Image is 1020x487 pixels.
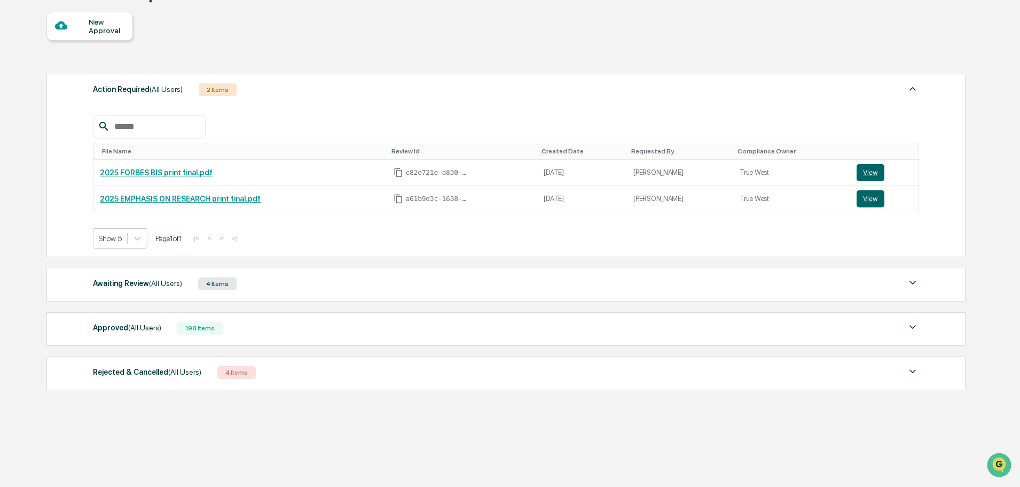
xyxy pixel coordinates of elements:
div: Toggle SortBy [859,148,915,155]
span: (All Users) [149,279,182,288]
span: Page 1 of 1 [155,234,182,243]
img: caret [906,365,919,378]
span: (All Users) [168,368,201,376]
span: (All Users) [150,85,183,94]
span: • [89,145,92,154]
div: Awaiting Review [93,276,182,290]
div: 198 Items [177,322,223,335]
div: Rejected & Cancelled [93,365,201,379]
a: 2025 FORBES BIS print final.pdf [100,168,213,177]
div: 4 Items [198,277,237,290]
img: Dave Feldman [11,135,28,152]
div: 🖐️ [11,220,19,228]
td: True West [733,186,850,212]
button: |< [190,234,202,243]
button: >| [229,234,241,243]
span: [DATE] [95,145,116,154]
span: Copy Id [394,168,403,177]
p: How can we help? [11,22,194,40]
span: Pylon [106,265,129,273]
td: [DATE] [537,186,627,212]
img: caret [906,321,919,334]
div: Toggle SortBy [737,148,845,155]
div: Toggle SortBy [102,148,383,155]
button: View [857,190,884,207]
div: Toggle SortBy [391,148,533,155]
button: < [204,234,215,243]
div: New Approval [89,18,124,35]
span: (All Users) [128,323,161,332]
img: 1746055101610-c473b297-6a78-478c-a979-82029cc54cd1 [11,82,30,101]
span: [DATE] [95,174,116,183]
div: 2 Items [199,83,237,96]
div: Approved [93,321,161,335]
button: View [857,164,884,181]
div: Toggle SortBy [631,148,729,155]
a: Powered byPylon [75,265,129,273]
a: 🖐️Preclearance [6,214,73,234]
button: Start new chat [182,85,194,98]
span: c82e721e-a830-468b-8be8-88bbbbee27d0 [405,168,469,177]
div: 4 Items [217,366,256,379]
span: Preclearance [21,219,69,229]
a: 🗄️Attestations [73,214,137,234]
span: Attestations [88,219,132,229]
div: We're available if you need us! [48,92,147,101]
img: 1746055101610-c473b297-6a78-478c-a979-82029cc54cd1 [21,175,30,183]
span: [PERSON_NAME] [33,145,87,154]
span: Data Lookup [21,239,67,250]
div: Past conversations [11,119,68,127]
td: [PERSON_NAME] [627,186,733,212]
input: Clear [28,49,176,60]
span: [PERSON_NAME] [33,174,87,183]
iframe: Open customer support [986,452,1015,481]
td: [DATE] [537,160,627,186]
div: Action Required [93,82,183,96]
div: 🗄️ [77,220,86,228]
img: caret [906,276,919,289]
a: View [857,190,913,207]
td: [PERSON_NAME] [627,160,733,186]
img: 1746055101610-c473b297-6a78-478c-a979-82029cc54cd1 [21,146,30,154]
div: Toggle SortBy [542,148,623,155]
td: True West [733,160,850,186]
button: > [216,234,227,243]
div: 🔎 [11,240,19,249]
img: caret [906,82,919,95]
a: View [857,164,913,181]
span: a61b9d3c-1638-42d5-8044-ab827cf46304 [405,195,469,203]
span: Copy Id [394,194,403,204]
img: Dave Feldman [11,164,28,181]
button: See all [166,117,194,129]
div: Start new chat [48,82,175,92]
a: 🔎Data Lookup [6,235,72,254]
span: • [89,174,92,183]
img: 4531339965365_218c74b014194aa58b9b_72.jpg [22,82,42,101]
a: 2025 EMPHASIS ON RESEARCH print final.pdf [100,195,261,203]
